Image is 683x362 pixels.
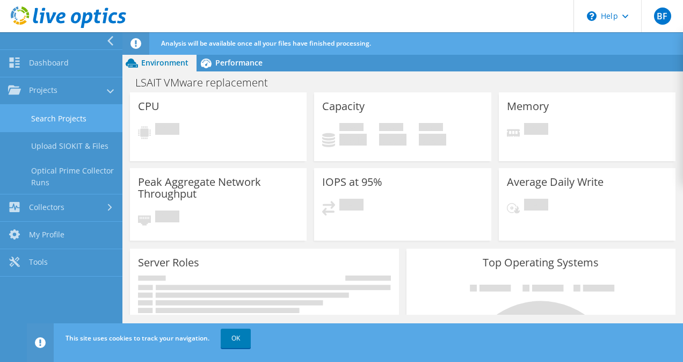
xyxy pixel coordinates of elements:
span: This site uses cookies to track your navigation. [66,334,209,343]
span: Pending [524,199,548,213]
h3: Peak Aggregate Network Throughput [138,176,299,200]
h4: 0 GiB [419,134,446,146]
span: Analysis will be available once all your files have finished processing. [161,39,371,48]
h3: Top Operating Systems [415,257,667,269]
span: Performance [215,57,263,68]
h3: Memory [507,100,549,112]
span: Pending [524,123,548,137]
span: Pending [155,123,179,137]
span: Total [419,123,443,134]
svg: \n [587,11,597,21]
span: Pending [155,211,179,225]
span: Environment [141,57,188,68]
h3: Server Roles [138,257,199,269]
span: Used [339,123,364,134]
h3: CPU [138,100,159,112]
h3: IOPS at 95% [322,176,382,188]
h4: 0 GiB [339,134,367,146]
span: Free [379,123,403,134]
a: OK [221,329,251,348]
span: Pending [339,199,364,213]
h4: 0 GiB [379,134,406,146]
h3: Average Daily Write [507,176,604,188]
span: BF [654,8,671,25]
h1: LSAIT VMware replacement [130,77,285,89]
h3: Capacity [322,100,365,112]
